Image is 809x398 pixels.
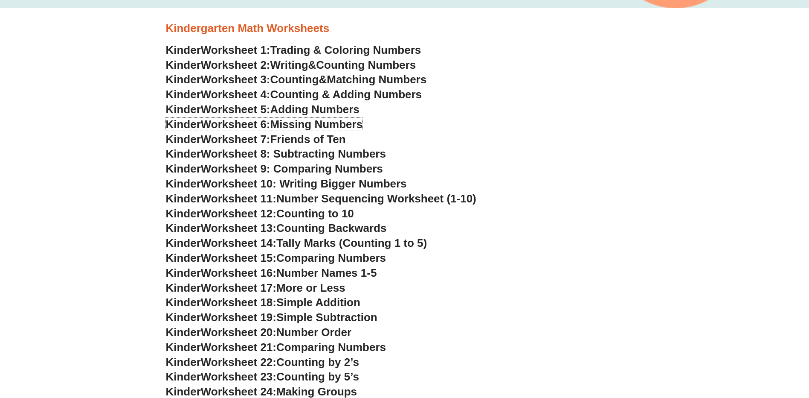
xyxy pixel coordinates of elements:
span: Worksheet 20: [201,326,276,339]
a: KinderWorksheet 1:Trading & Coloring Numbers [166,44,421,56]
span: Kinder [166,147,201,160]
span: Comparing Numbers [276,341,386,354]
span: Simple Addition [276,296,360,309]
span: Worksheet 22: [201,356,276,369]
span: Worksheet 6: [201,118,270,131]
span: Kinder [166,88,201,101]
span: Worksheet 8: Subtracting Numbers [201,147,386,160]
span: Kinder [166,356,201,369]
span: Worksheet 7: [201,133,270,146]
span: Kinder [166,133,201,146]
span: Kinder [166,296,201,309]
span: Writing [270,59,308,71]
span: Worksheet 15: [201,252,276,264]
span: Kinder [166,341,201,354]
span: Worksheet 23: [201,370,276,383]
a: KinderWorksheet 6:Missing Numbers [166,118,363,131]
span: Counting Backwards [276,222,386,234]
span: Worksheet 3: [201,73,270,86]
span: Counting by 2’s [276,356,359,369]
span: Matching Numbers [327,73,426,86]
span: Kinder [166,385,201,398]
iframe: Chat Widget [667,301,809,398]
span: Counting [270,73,319,86]
span: Tally Marks (Counting 1 to 5) [276,237,427,249]
span: Worksheet 24: [201,385,276,398]
span: Worksheet 1: [201,44,270,56]
span: Adding Numbers [270,103,360,116]
span: Kinder [166,44,201,56]
span: Worksheet 13: [201,222,276,234]
span: Kinder [166,162,201,175]
span: Counting Numbers [316,59,416,71]
span: Kinder [166,281,201,294]
span: Kinder [166,266,201,279]
span: Worksheet 10: Writing Bigger Numbers [201,177,407,190]
span: Worksheet 2: [201,59,270,71]
span: Kinder [166,370,201,383]
span: Counting to 10 [276,207,354,220]
span: Kinder [166,311,201,324]
span: Worksheet 12: [201,207,276,220]
span: Worksheet 18: [201,296,276,309]
span: Number Order [276,326,351,339]
span: Friends of Ten [270,133,346,146]
span: Kinder [166,59,201,71]
span: Kinder [166,73,201,86]
span: Kinder [166,118,201,131]
span: Worksheet 17: [201,281,276,294]
span: Making Groups [276,385,357,398]
span: Worksheet 4: [201,88,270,101]
span: Worksheet 16: [201,266,276,279]
span: Kinder [166,222,201,234]
a: KinderWorksheet 3:Counting&Matching Numbers [166,73,427,86]
span: Kinder [166,252,201,264]
span: Missing Numbers [270,118,363,131]
span: Counting & Adding Numbers [270,88,422,101]
a: KinderWorksheet 10: Writing Bigger Numbers [166,177,407,190]
span: Kinder [166,177,201,190]
span: Kinder [166,192,201,205]
a: KinderWorksheet 9: Comparing Numbers [166,162,383,175]
span: Kinder [166,237,201,249]
span: Simple Subtraction [276,311,377,324]
a: KinderWorksheet 5:Adding Numbers [166,103,360,116]
a: KinderWorksheet 8: Subtracting Numbers [166,147,386,160]
span: Worksheet 11: [201,192,276,205]
h3: Kindergarten Math Worksheets [166,21,644,36]
span: Worksheet 21: [201,341,276,354]
span: Trading & Coloring Numbers [270,44,421,56]
span: More or Less [276,281,345,294]
span: Counting by 5’s [276,370,359,383]
a: KinderWorksheet 2:Writing&Counting Numbers [166,59,416,71]
span: Worksheet 14: [201,237,276,249]
a: KinderWorksheet 7:Friends of Ten [166,133,346,146]
span: Kinder [166,207,201,220]
span: Kinder [166,103,201,116]
span: Worksheet 19: [201,311,276,324]
span: Worksheet 9: Comparing Numbers [201,162,383,175]
span: Kinder [166,326,201,339]
a: KinderWorksheet 4:Counting & Adding Numbers [166,88,422,101]
span: Number Sequencing Worksheet (1-10) [276,192,476,205]
span: Number Names 1-5 [276,266,377,279]
span: Worksheet 5: [201,103,270,116]
span: Comparing Numbers [276,252,386,264]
